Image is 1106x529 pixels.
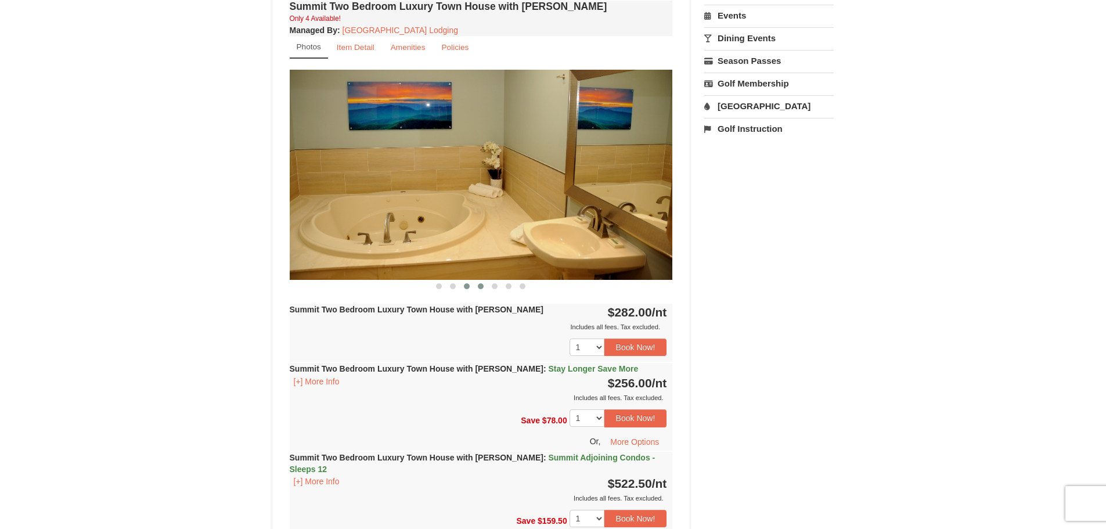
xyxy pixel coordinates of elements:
button: Book Now! [604,510,667,527]
span: $159.50 [538,516,567,525]
a: Dining Events [704,27,834,49]
a: Season Passes [704,50,834,71]
a: Item Detail [329,36,382,59]
span: : [543,453,546,462]
strong: : [290,26,340,35]
button: [+] More Info [290,475,344,488]
a: Events [704,5,834,26]
div: Includes all fees. Tax excluded. [290,321,667,333]
img: 18876286-204-56aa937f.png [290,70,673,279]
span: Or, [590,436,601,445]
a: Policies [434,36,476,59]
strong: Summit Two Bedroom Luxury Town House with [PERSON_NAME] [290,453,655,474]
button: [+] More Info [290,375,344,388]
span: Save [521,416,540,425]
strong: Summit Two Bedroom Luxury Town House with [PERSON_NAME] [290,364,639,373]
span: $78.00 [542,416,567,425]
span: Save [516,516,535,525]
button: More Options [603,433,667,451]
strong: Summit Two Bedroom Luxury Town House with [PERSON_NAME] [290,305,543,314]
span: /nt [652,376,667,390]
span: /nt [652,477,667,490]
div: Includes all fees. Tax excluded. [290,392,667,404]
span: Summit Adjoining Condos - Sleeps 12 [290,453,655,474]
a: Amenities [383,36,433,59]
span: Stay Longer Save More [548,364,638,373]
button: Book Now! [604,409,667,427]
small: Item Detail [337,43,374,52]
button: Book Now! [604,339,667,356]
strong: $282.00 [608,305,667,319]
small: Photos [297,42,321,51]
div: Includes all fees. Tax excluded. [290,492,667,504]
a: [GEOGRAPHIC_DATA] Lodging [343,26,458,35]
span: $522.50 [608,477,652,490]
a: Golf Instruction [704,118,834,139]
small: Only 4 Available! [290,15,341,23]
span: : [543,364,546,373]
span: Managed By [290,26,337,35]
a: [GEOGRAPHIC_DATA] [704,95,834,117]
a: Golf Membership [704,73,834,94]
small: Policies [441,43,469,52]
h4: Summit Two Bedroom Luxury Town House with [PERSON_NAME] [290,1,673,12]
span: /nt [652,305,667,319]
span: $256.00 [608,376,652,390]
small: Amenities [391,43,426,52]
a: Photos [290,36,328,59]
